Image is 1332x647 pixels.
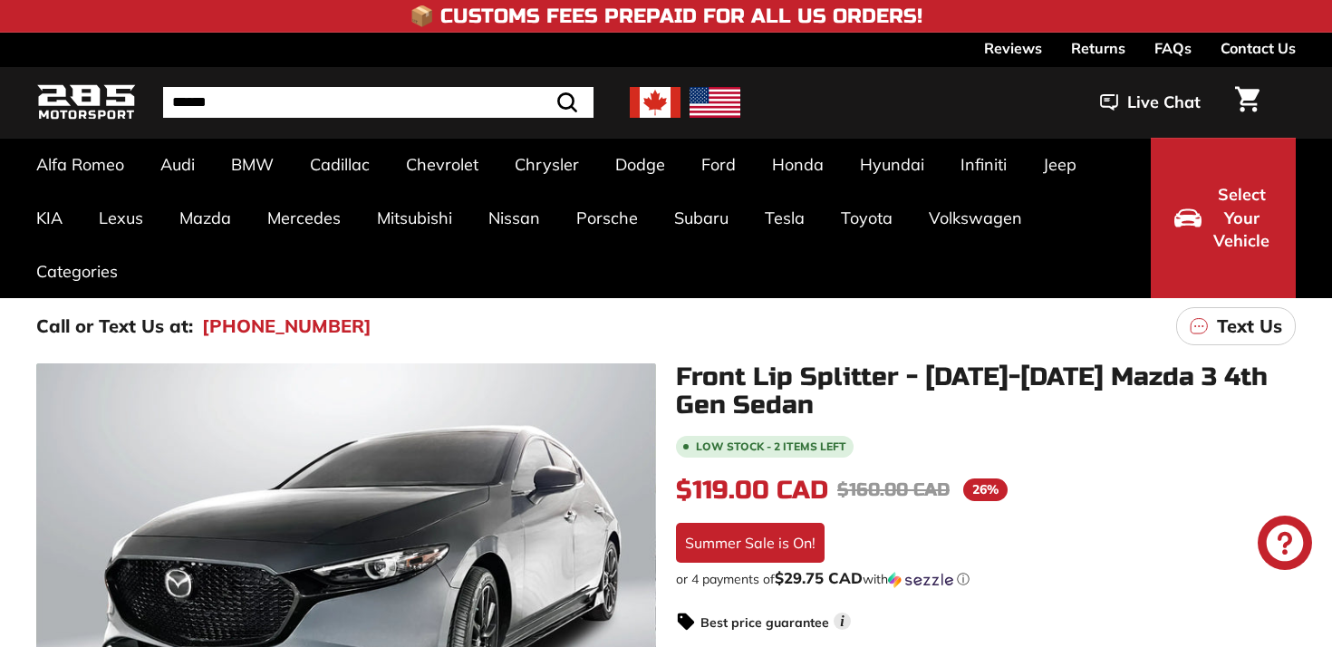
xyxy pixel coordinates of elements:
[683,138,754,191] a: Ford
[676,570,1296,588] div: or 4 payments of with
[656,191,747,245] a: Subaru
[558,191,656,245] a: Porsche
[597,138,683,191] a: Dodge
[36,313,193,340] p: Call or Text Us at:
[1224,72,1270,133] a: Cart
[410,5,922,27] h4: 📦 Customs Fees Prepaid for All US Orders!
[470,191,558,245] a: Nissan
[837,478,950,501] span: $160.00 CAD
[775,568,863,587] span: $29.75 CAD
[676,363,1296,420] h1: Front Lip Splitter - [DATE]-[DATE] Mazda 3 4th Gen Sedan
[18,138,142,191] a: Alfa Romeo
[700,614,829,631] strong: Best price guarantee
[888,572,953,588] img: Sezzle
[202,313,372,340] a: [PHONE_NUMBER]
[696,441,846,452] span: Low stock - 2 items left
[1176,307,1296,345] a: Text Us
[142,138,213,191] a: Audi
[1025,138,1095,191] a: Jeep
[1217,313,1282,340] p: Text Us
[1252,516,1318,575] inbox-online-store-chat: Shopify online store chat
[834,613,851,630] span: i
[292,138,388,191] a: Cadillac
[81,191,161,245] a: Lexus
[911,191,1040,245] a: Volkswagen
[1151,138,1296,298] button: Select Your Vehicle
[18,191,81,245] a: KIA
[1211,183,1272,253] span: Select Your Vehicle
[984,33,1042,63] a: Reviews
[823,191,911,245] a: Toyota
[18,245,136,298] a: Categories
[1154,33,1192,63] a: FAQs
[497,138,597,191] a: Chrysler
[161,191,249,245] a: Mazda
[359,191,470,245] a: Mitsubishi
[1127,91,1201,114] span: Live Chat
[963,478,1008,501] span: 26%
[747,191,823,245] a: Tesla
[213,138,292,191] a: BMW
[754,138,842,191] a: Honda
[388,138,497,191] a: Chevrolet
[942,138,1025,191] a: Infiniti
[1076,80,1224,125] button: Live Chat
[36,82,136,124] img: Logo_285_Motorsport_areodynamics_components
[249,191,359,245] a: Mercedes
[676,475,828,506] span: $119.00 CAD
[1221,33,1296,63] a: Contact Us
[842,138,942,191] a: Hyundai
[676,523,825,563] div: Summer Sale is On!
[676,570,1296,588] div: or 4 payments of$29.75 CADwithSezzle Click to learn more about Sezzle
[1071,33,1125,63] a: Returns
[163,87,594,118] input: Search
